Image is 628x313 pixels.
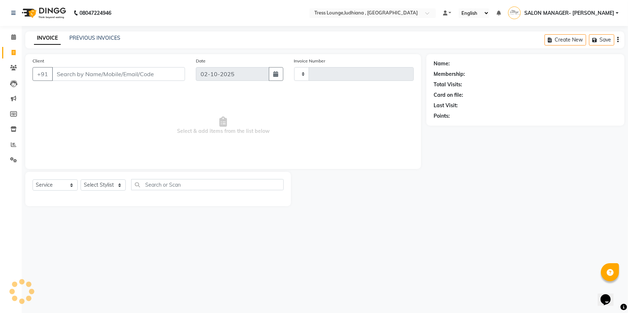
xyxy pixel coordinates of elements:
[434,60,450,68] div: Name:
[434,91,463,99] div: Card on file:
[545,34,586,45] button: Create New
[434,102,458,109] div: Last Visit:
[18,3,68,23] img: logo
[69,35,120,41] a: PREVIOUS INVOICES
[294,58,326,64] label: Invoice Number
[524,9,614,17] span: SALON MANAGER- [PERSON_NAME]
[434,81,462,88] div: Total Visits:
[508,6,521,19] img: SALON MANAGER- VASU
[434,112,450,120] div: Points:
[34,32,61,45] a: INVOICE
[589,34,614,45] button: Save
[33,58,44,64] label: Client
[598,284,621,306] iframe: chat widget
[33,67,53,81] button: +91
[33,90,414,162] span: Select & add items from the list below
[79,3,111,23] b: 08047224946
[131,179,284,190] input: Search or Scan
[196,58,206,64] label: Date
[434,70,465,78] div: Membership:
[52,67,185,81] input: Search by Name/Mobile/Email/Code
